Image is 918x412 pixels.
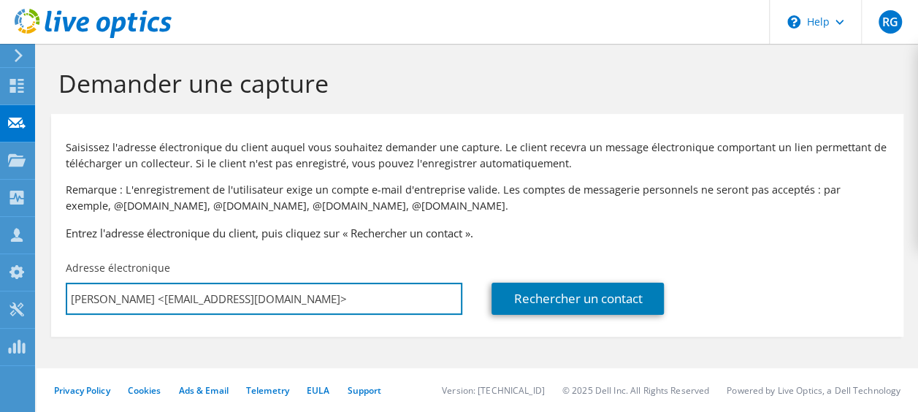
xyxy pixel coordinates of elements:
[879,10,902,34] span: RG
[58,68,889,99] h1: Demander une capture
[307,384,329,397] a: EULA
[787,15,800,28] svg: \n
[246,384,289,397] a: Telemetry
[347,384,381,397] a: Support
[128,384,161,397] a: Cookies
[66,182,889,214] p: Remarque : L'enregistrement de l'utilisateur exige un compte e-mail d'entreprise valide. Les comp...
[54,384,110,397] a: Privacy Policy
[442,384,545,397] li: Version: [TECHNICAL_ID]
[66,261,170,275] label: Adresse électronique
[562,384,709,397] li: © 2025 Dell Inc. All Rights Reserved
[179,384,229,397] a: Ads & Email
[491,283,664,315] a: Rechercher un contact
[66,225,889,241] h3: Entrez l'adresse électronique du client, puis cliquez sur « Rechercher un contact ».
[727,384,900,397] li: Powered by Live Optics, a Dell Technology
[66,140,889,172] p: Saisissez l'adresse électronique du client auquel vous souhaitez demander une capture. Le client ...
